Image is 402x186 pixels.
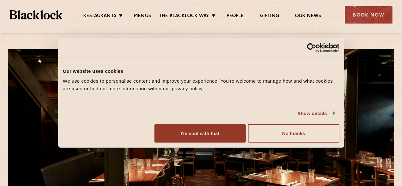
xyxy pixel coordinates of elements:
[134,13,151,20] a: Menus
[63,67,339,75] div: Our website uses cookies
[83,13,116,20] a: Restaurants
[295,13,321,20] a: Our News
[63,77,339,93] div: We use cookies to personalise content and improve your experience. You're welcome to manage how a...
[227,13,244,20] a: People
[159,13,209,20] a: The Blacklock Way
[260,13,279,20] a: Gifting
[154,124,246,143] button: I'm cool with that
[284,43,339,52] a: Usercentrics Cookiebot - opens in a new window
[297,109,334,117] a: Show details
[345,6,392,24] div: Book Now
[248,124,339,143] button: No thanks
[10,10,63,19] img: BL_Textured_Logo-footer-cropped.svg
